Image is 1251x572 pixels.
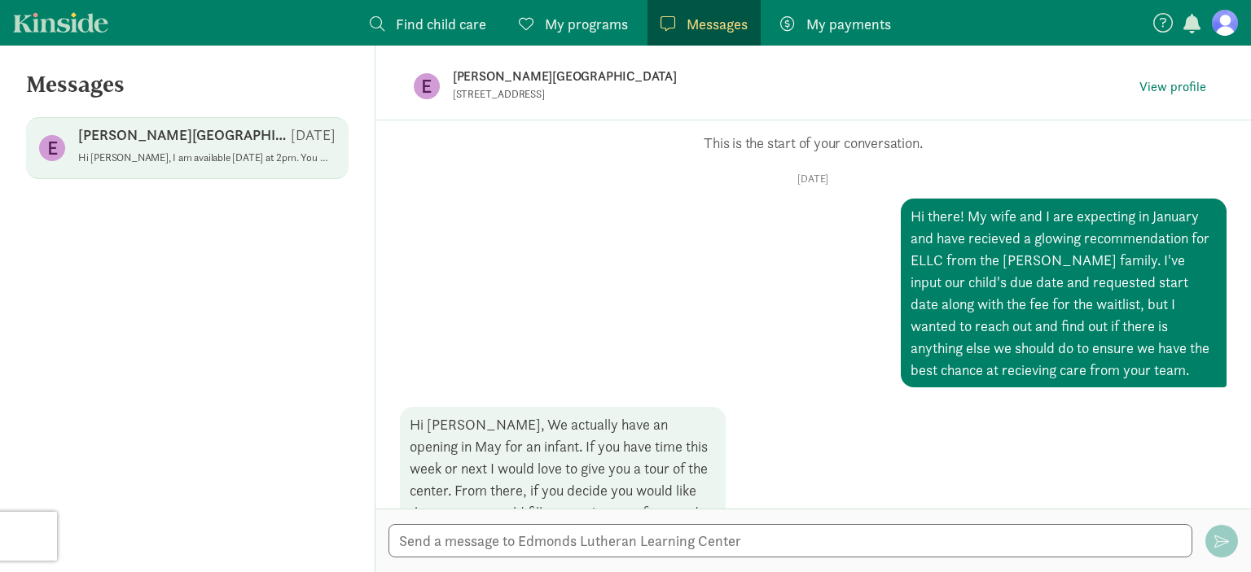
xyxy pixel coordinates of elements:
[1133,76,1213,98] button: View profile
[414,73,440,99] figure: E
[400,133,1227,153] p: This is the start of your conversation.
[291,125,336,145] p: [DATE]
[39,135,65,161] figure: E
[453,88,852,101] p: [STREET_ADDRESS]
[13,12,108,33] a: Kinside
[400,172,1227,186] p: [DATE]
[1139,77,1206,97] span: View profile
[396,13,486,35] span: Find child care
[901,199,1227,387] div: Hi there! My wife and I are expecting in January and have recieved a glowing recommendation for E...
[78,151,336,164] p: Hi [PERSON_NAME], I am available [DATE] at 2pm. You will want to park in the north parking lot ne...
[545,13,628,35] span: My programs
[687,13,748,35] span: Messages
[806,13,891,35] span: My payments
[78,125,291,145] p: [PERSON_NAME][GEOGRAPHIC_DATA]
[453,65,966,88] p: [PERSON_NAME][GEOGRAPHIC_DATA]
[1133,75,1213,98] a: View profile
